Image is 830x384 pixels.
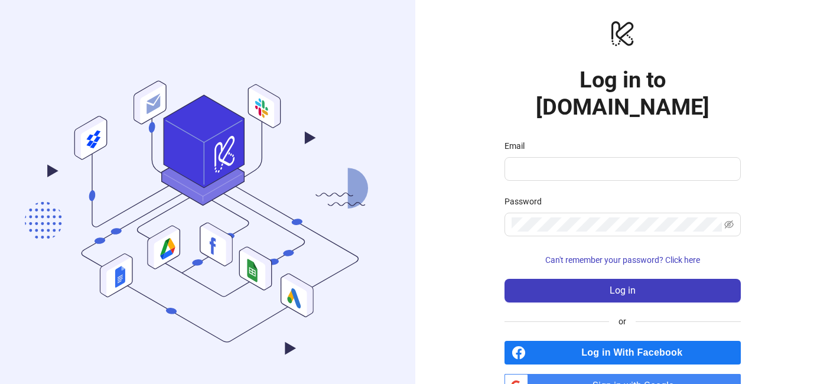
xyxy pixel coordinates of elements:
[724,220,734,229] span: eye-invisible
[504,195,549,208] label: Password
[545,255,700,265] span: Can't remember your password? Click here
[504,279,741,302] button: Log in
[504,66,741,121] h1: Log in to [DOMAIN_NAME]
[609,315,636,328] span: or
[512,162,731,176] input: Email
[504,341,741,365] a: Log in With Facebook
[512,217,722,232] input: Password
[504,139,532,152] label: Email
[504,250,741,269] button: Can't remember your password? Click here
[530,341,741,365] span: Log in With Facebook
[610,285,636,296] span: Log in
[504,255,741,265] a: Can't remember your password? Click here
